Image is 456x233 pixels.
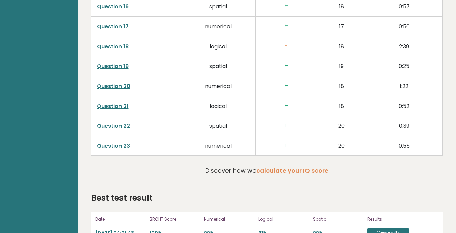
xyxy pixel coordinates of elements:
td: 0:52 [366,96,442,116]
td: 0:55 [366,136,442,155]
h3: - [261,42,311,50]
td: 20 [317,136,366,155]
td: spatial [181,56,256,76]
a: Question 16 [97,3,129,10]
td: numerical [181,136,256,155]
h3: + [261,3,311,10]
td: numerical [181,16,256,36]
a: Question 17 [97,23,129,30]
td: spatial [181,116,256,136]
td: 18 [317,96,366,116]
td: 0:39 [366,116,442,136]
p: Spatial [313,216,363,222]
h3: + [261,62,311,69]
p: BRGHT Score [150,216,200,222]
td: 1:22 [366,76,442,96]
a: Question 22 [97,122,130,130]
td: 20 [317,116,366,136]
h3: + [261,23,311,30]
td: 0:25 [366,56,442,76]
td: 17 [317,16,366,36]
h2: Best test result [91,192,153,204]
p: Results [367,216,438,222]
td: numerical [181,76,256,96]
a: Question 21 [97,102,129,110]
h3: + [261,82,311,89]
p: Numerical [204,216,254,222]
h3: + [261,122,311,129]
p: Discover how we [205,166,328,175]
td: 18 [317,76,366,96]
h3: + [261,102,311,109]
p: Date [95,216,145,222]
a: Question 19 [97,62,129,70]
a: Question 20 [97,82,130,90]
td: 18 [317,36,366,56]
a: Question 18 [97,42,129,50]
td: logical [181,96,256,116]
p: Logical [258,216,309,222]
td: logical [181,36,256,56]
td: 19 [317,56,366,76]
td: 2:39 [366,36,442,56]
a: calculate your IQ score [256,166,328,175]
a: Question 23 [97,142,130,150]
td: 0:56 [366,16,442,36]
h3: + [261,142,311,149]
